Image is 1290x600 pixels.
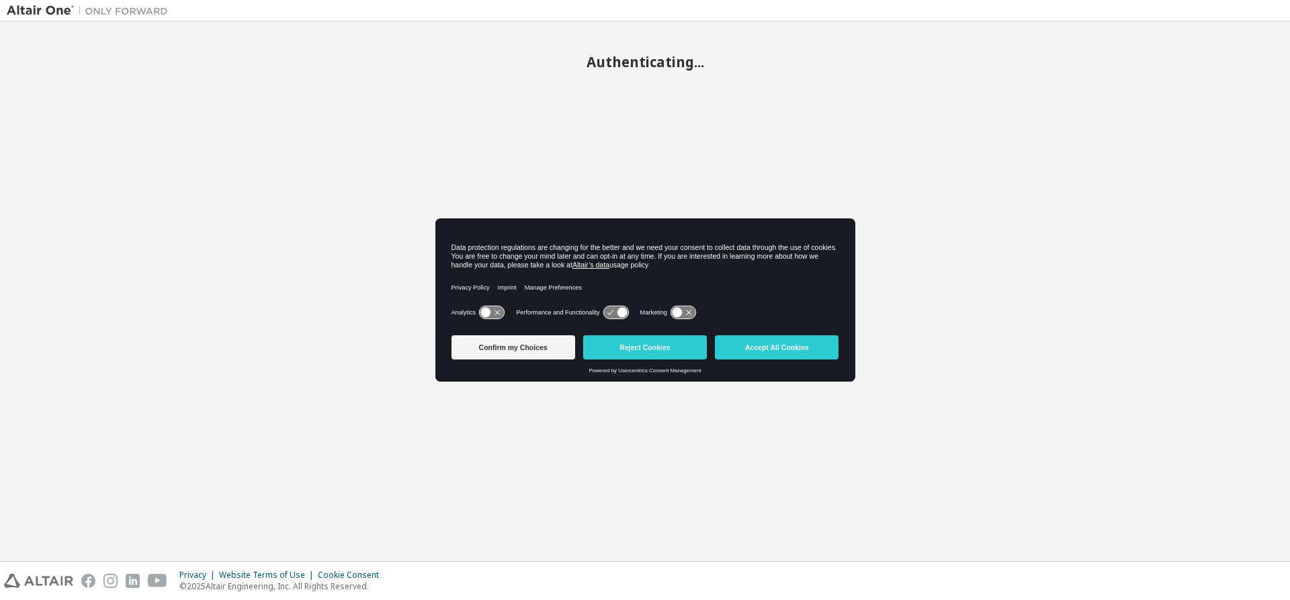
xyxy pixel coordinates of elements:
[148,574,167,588] img: youtube.svg
[103,574,118,588] img: instagram.svg
[81,574,95,588] img: facebook.svg
[179,581,387,592] p: © 2025 Altair Engineering, Inc. All Rights Reserved.
[179,570,219,581] div: Privacy
[318,570,387,581] div: Cookie Consent
[4,574,73,588] img: altair_logo.svg
[7,4,175,17] img: Altair One
[219,570,318,581] div: Website Terms of Use
[126,574,140,588] img: linkedin.svg
[7,53,1283,71] h2: Authenticating...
